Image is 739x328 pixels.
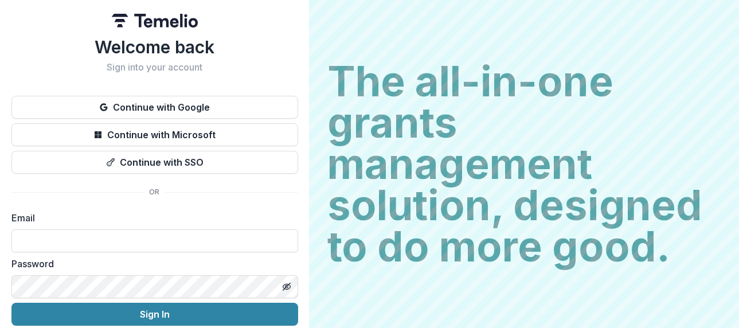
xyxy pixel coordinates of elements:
img: Temelio [112,14,198,28]
label: Email [11,211,291,225]
button: Sign In [11,303,298,326]
button: Continue with SSO [11,151,298,174]
button: Continue with Google [11,96,298,119]
h1: Welcome back [11,37,298,57]
h2: Sign into your account [11,62,298,73]
button: Toggle password visibility [277,278,296,296]
label: Password [11,257,291,271]
button: Continue with Microsoft [11,123,298,146]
